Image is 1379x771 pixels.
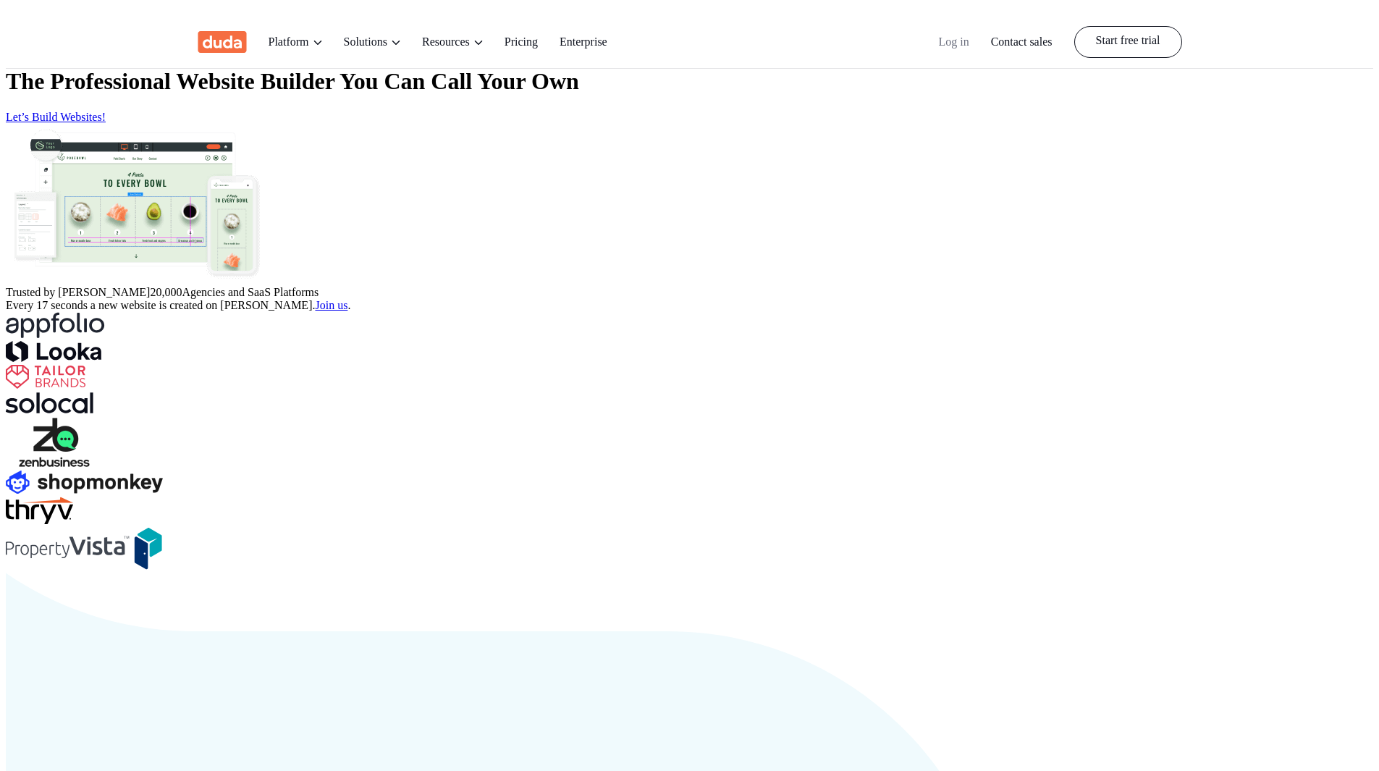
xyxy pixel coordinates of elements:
a: Log in [938,15,969,68]
img: Appfolio.svg [6,312,105,338]
a: Start free trial [1074,26,1182,58]
img: The Professional Website Builder You Can Call Your Own [6,124,265,283]
a: Let’s Build Websites! [6,111,106,123]
img: looka.svg [6,341,101,362]
a: Contact sales [991,15,1053,68]
a: Enterprise [560,15,607,68]
div: Trusted by [PERSON_NAME] Agencies and SaaS Platforms [6,286,1373,299]
img: vista.svg [6,528,162,570]
img: Solocal.svg [6,392,93,414]
img: Thryv.svg [6,497,74,525]
a: Solutions [344,15,400,68]
a: Pricing [505,15,538,68]
a: Resources [422,15,483,68]
div: Every 17 seconds a new website is created on [PERSON_NAME]. . [6,299,1373,312]
a: Platform [269,15,322,68]
a: Join us [315,299,347,311]
span: 20,000 [150,286,182,298]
